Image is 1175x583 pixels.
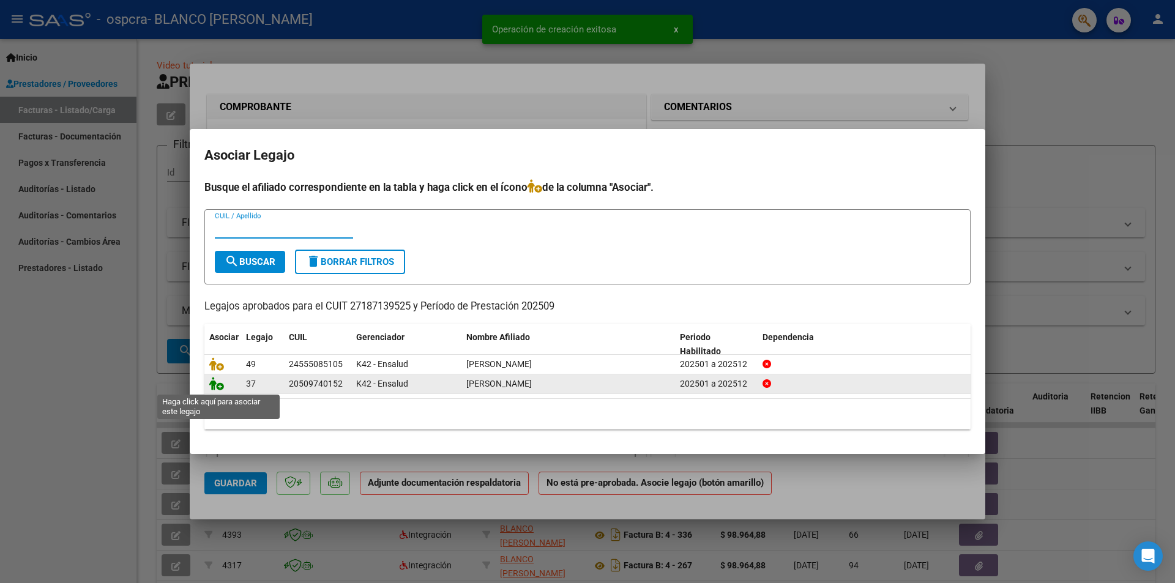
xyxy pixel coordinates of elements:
button: Buscar [215,251,285,273]
p: Legajos aprobados para el CUIT 27187139525 y Período de Prestación 202509 [204,299,971,314]
span: Asociar [209,332,239,342]
span: Periodo Habilitado [680,332,721,356]
span: K42 - Ensalud [356,379,408,388]
span: Buscar [225,256,275,267]
datatable-header-cell: Periodo Habilitado [675,324,758,365]
div: 24555085105 [289,357,343,371]
span: Gerenciador [356,332,405,342]
span: ROBLEDO LAUTARO MANUEL [466,379,532,388]
span: 37 [246,379,256,388]
div: 2 registros [204,399,971,429]
datatable-header-cell: Asociar [204,324,241,365]
datatable-header-cell: Legajo [241,324,284,365]
datatable-header-cell: Dependencia [758,324,971,365]
button: Borrar Filtros [295,250,405,274]
div: Open Intercom Messenger [1133,541,1163,571]
span: VERON BASTIAN MANUEL [466,359,532,369]
mat-icon: search [225,254,239,269]
h4: Busque el afiliado correspondiente en la tabla y haga click en el ícono de la columna "Asociar". [204,179,971,195]
span: 49 [246,359,256,369]
mat-icon: delete [306,254,321,269]
h2: Asociar Legajo [204,144,971,167]
datatable-header-cell: CUIL [284,324,351,365]
div: 202501 a 202512 [680,357,753,371]
span: Legajo [246,332,273,342]
datatable-header-cell: Nombre Afiliado [461,324,675,365]
span: CUIL [289,332,307,342]
div: 20509740152 [289,377,343,391]
span: K42 - Ensalud [356,359,408,369]
span: Borrar Filtros [306,256,394,267]
datatable-header-cell: Gerenciador [351,324,461,365]
span: Dependencia [763,332,814,342]
span: Nombre Afiliado [466,332,530,342]
div: 202501 a 202512 [680,377,753,391]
